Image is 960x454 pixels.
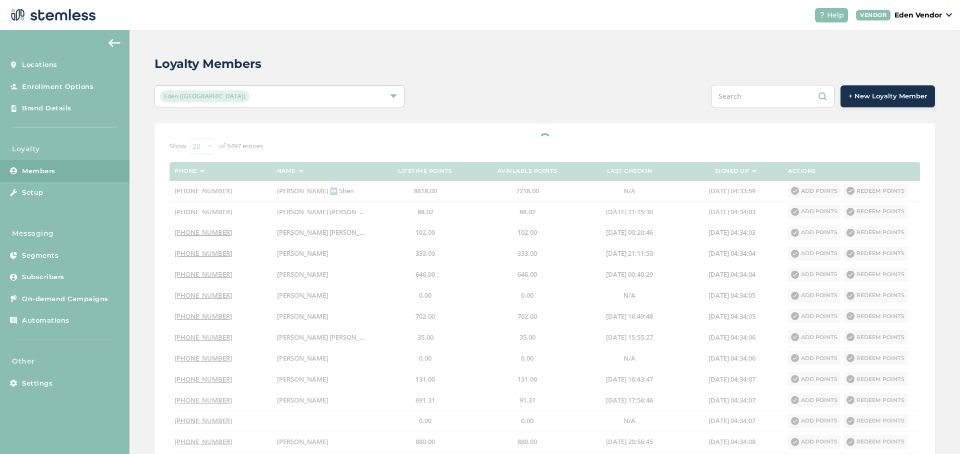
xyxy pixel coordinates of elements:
span: Eden ([GEOGRAPHIC_DATA]) [160,90,249,102]
span: Settings [22,379,52,389]
span: On-demand Campaigns [22,294,108,304]
span: Segments [22,251,58,261]
span: Subscribers [22,272,64,282]
span: Setup [22,188,43,198]
img: icon_down-arrow-small-66adaf34.svg [946,13,952,17]
img: icon-help-white-03924b79.svg [819,12,825,18]
p: Eden Vendor [894,10,942,20]
div: VENDOR [856,10,890,20]
span: Locations [22,60,57,70]
span: Brand Details [22,103,71,113]
img: icon-arrow-back-accent-c549486e.svg [108,39,120,47]
span: Automations [22,316,69,326]
span: Members [22,166,55,176]
span: + New Loyalty Member [848,91,927,101]
span: Enrollment Options [22,82,93,92]
input: Search [711,85,834,107]
h2: Loyalty Members [154,55,261,73]
iframe: Chat Widget [910,406,960,454]
button: + New Loyalty Member [840,85,935,107]
span: Help [827,10,844,20]
img: logo-dark-0685b13c.svg [8,5,96,25]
